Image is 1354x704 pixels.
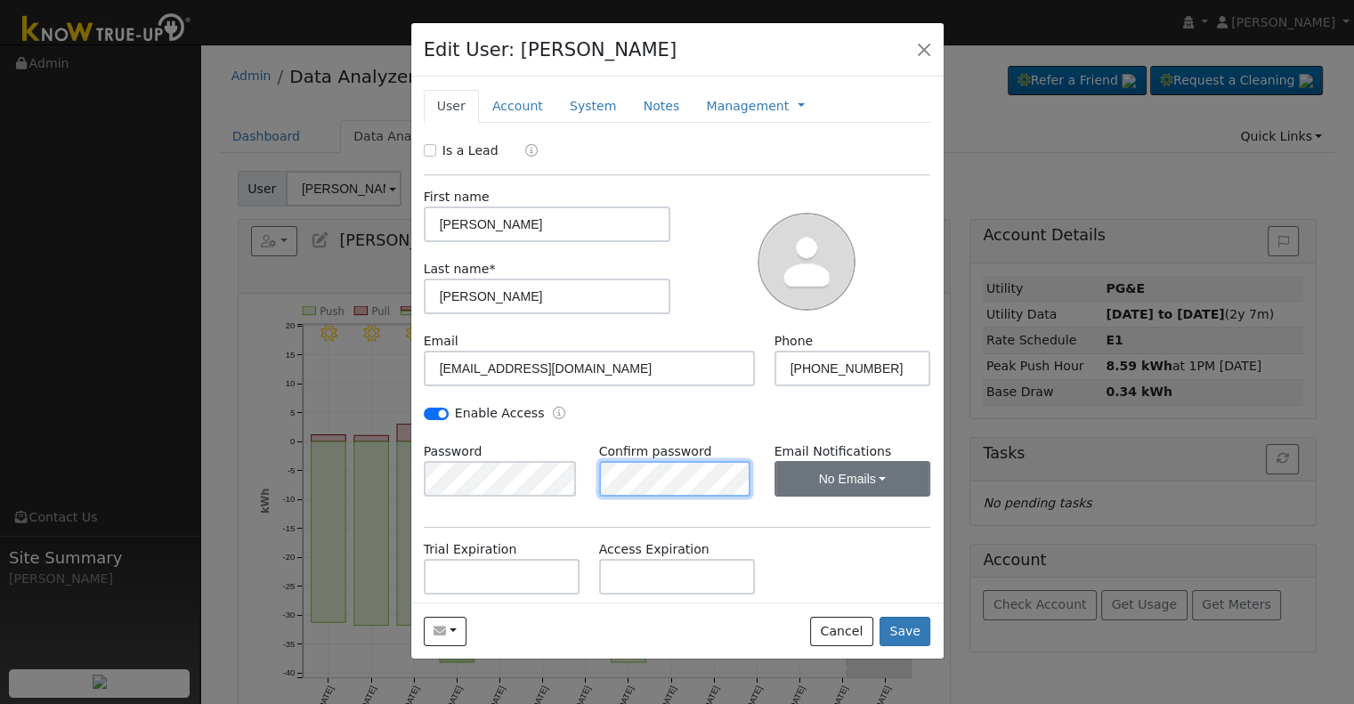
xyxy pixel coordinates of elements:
[880,617,931,647] button: Save
[455,404,545,423] label: Enable Access
[556,90,630,123] a: System
[424,36,677,64] h4: Edit User: [PERSON_NAME]
[424,90,479,123] a: User
[424,540,517,559] label: Trial Expiration
[479,90,556,123] a: Account
[424,144,436,157] input: Is a Lead
[442,142,499,160] label: Is a Lead
[424,188,490,206] label: First name
[424,332,458,351] label: Email
[424,617,467,647] button: rob@dirtandironinc.com
[774,332,814,351] label: Phone
[774,461,931,497] button: No Emails
[489,262,495,276] span: Required
[810,617,873,647] button: Cancel
[599,442,712,461] label: Confirm password
[424,260,496,279] label: Last name
[706,97,789,116] a: Management
[512,142,538,162] a: Lead
[629,90,693,123] a: Notes
[599,540,709,559] label: Access Expiration
[424,442,482,461] label: Password
[553,404,565,425] a: Enable Access
[774,442,931,461] label: Email Notifications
